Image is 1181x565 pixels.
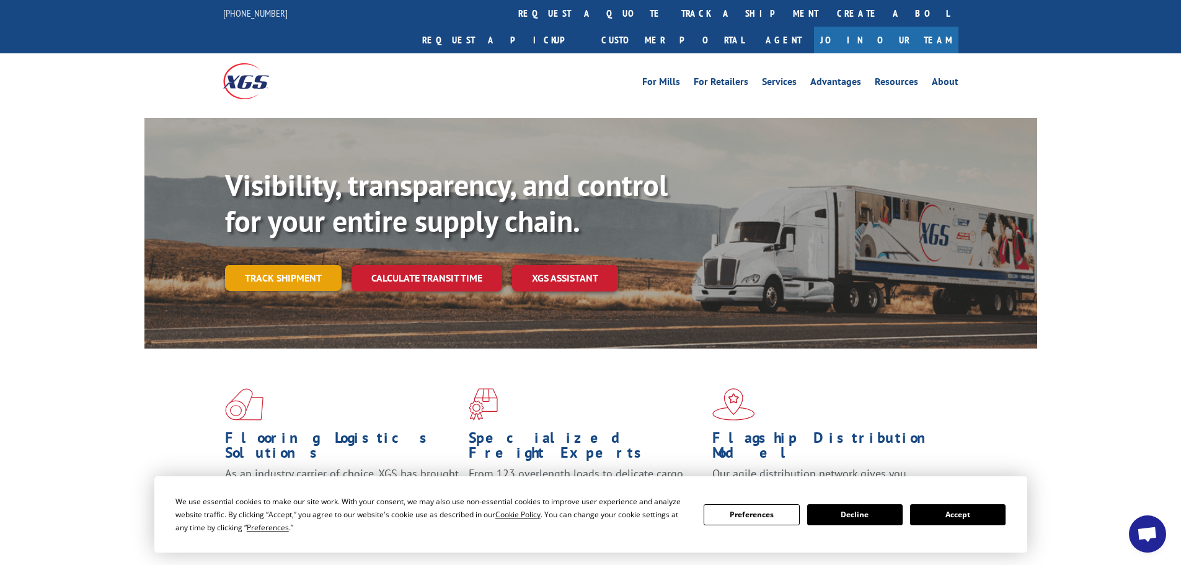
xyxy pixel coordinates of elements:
div: Open chat [1129,515,1166,553]
a: For Mills [642,77,680,91]
button: Accept [910,504,1006,525]
a: About [932,77,958,91]
div: We use essential cookies to make our site work. With your consent, we may also use non-essential ... [175,495,689,534]
h1: Flagship Distribution Model [712,430,947,466]
a: Resources [875,77,918,91]
a: Join Our Team [814,27,958,53]
img: xgs-icon-focused-on-flooring-red [469,388,498,420]
p: From 123 overlength loads to delicate cargo, our experienced staff knows the best way to move you... [469,466,703,522]
img: xgs-icon-total-supply-chain-intelligence-red [225,388,263,420]
span: Preferences [247,522,289,533]
a: Track shipment [225,265,342,291]
img: xgs-icon-flagship-distribution-model-red [712,388,755,420]
span: Cookie Policy [495,509,541,520]
button: Decline [807,504,903,525]
a: Calculate transit time [352,265,502,291]
h1: Flooring Logistics Solutions [225,430,459,466]
h1: Specialized Freight Experts [469,430,703,466]
a: Agent [753,27,814,53]
a: Advantages [810,77,861,91]
a: For Retailers [694,77,748,91]
a: Services [762,77,797,91]
button: Preferences [704,504,799,525]
a: XGS ASSISTANT [512,265,618,291]
a: [PHONE_NUMBER] [223,7,288,19]
a: Customer Portal [592,27,753,53]
div: Cookie Consent Prompt [154,476,1027,553]
a: Request a pickup [413,27,592,53]
span: Our agile distribution network gives you nationwide inventory management on demand. [712,466,940,496]
b: Visibility, transparency, and control for your entire supply chain. [225,166,668,240]
span: As an industry carrier of choice, XGS has brought innovation and dedication to flooring logistics... [225,466,459,510]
